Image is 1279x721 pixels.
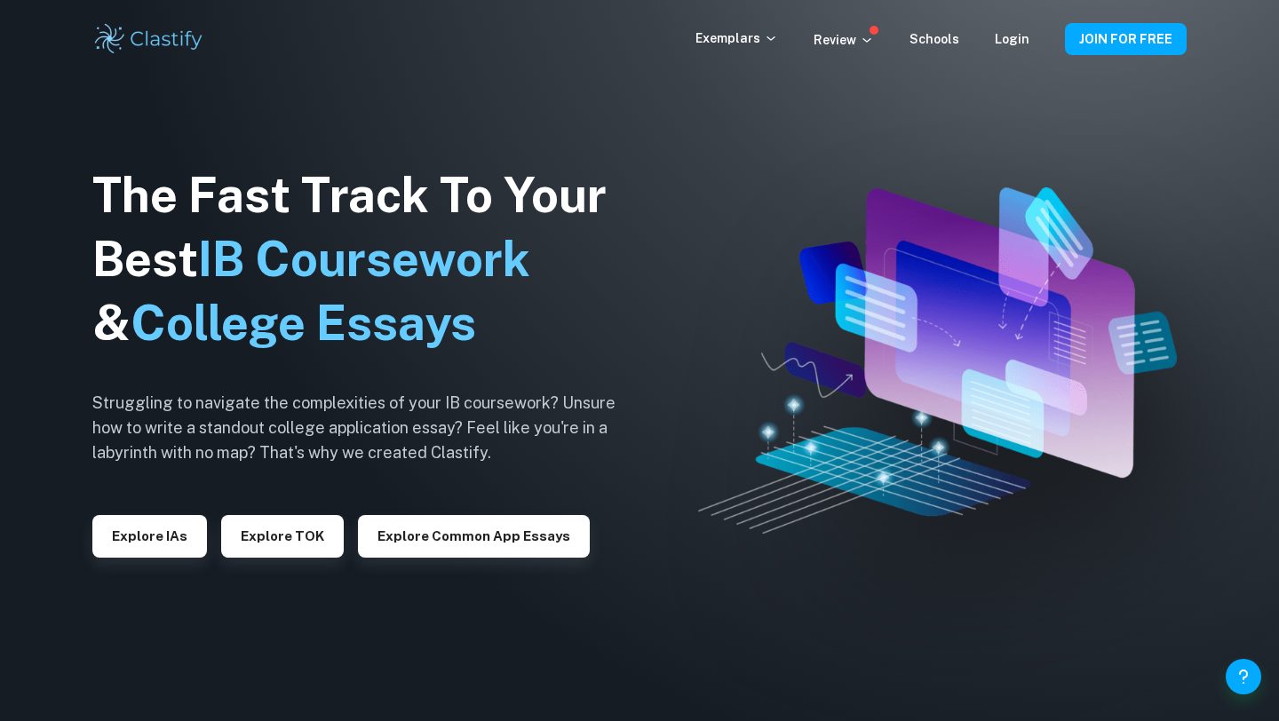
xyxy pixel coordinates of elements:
span: College Essays [131,295,476,351]
a: Explore TOK [221,527,344,543]
button: Explore Common App essays [358,515,590,558]
button: JOIN FOR FREE [1065,23,1187,55]
p: Exemplars [695,28,778,48]
p: Review [814,30,874,50]
img: Clastify logo [92,21,205,57]
a: Explore IAs [92,527,207,543]
button: Explore IAs [92,515,207,558]
a: Login [995,32,1029,46]
button: Help and Feedback [1226,659,1261,694]
a: Schools [910,32,959,46]
button: Explore TOK [221,515,344,558]
img: Clastify hero [698,187,1177,534]
h1: The Fast Track To Your Best & [92,163,643,355]
span: IB Coursework [198,231,530,287]
h6: Struggling to navigate the complexities of your IB coursework? Unsure how to write a standout col... [92,391,643,465]
a: Explore Common App essays [358,527,590,543]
